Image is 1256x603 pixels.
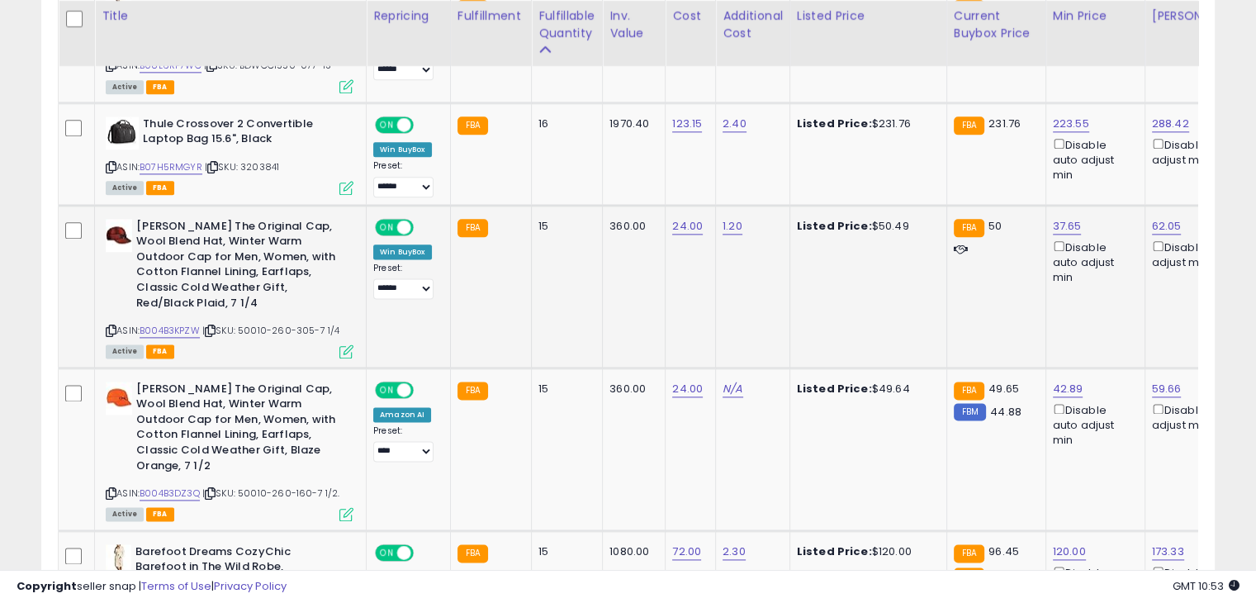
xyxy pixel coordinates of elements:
span: | SKU: 50010-260-160-7 1/2. [202,487,340,500]
div: 15 [538,219,590,234]
a: B004B3DZ3Q [140,487,200,501]
div: ASIN: [106,116,353,193]
div: Disable auto adjust min [1053,238,1132,286]
a: Privacy Policy [214,578,287,594]
small: FBA [954,219,984,237]
a: 2.30 [723,544,746,560]
img: 41OFpdyWEzL._SL40_.jpg [106,544,131,577]
span: ON [377,545,397,559]
a: N/A [723,381,742,397]
div: $231.76 [797,116,934,131]
div: 16 [538,116,590,131]
div: Fulfillment [457,7,524,25]
span: FBA [146,181,174,195]
div: 360.00 [609,219,652,234]
div: Min Price [1053,7,1138,25]
div: Current Buybox Price [954,7,1039,42]
small: FBA [954,116,984,135]
div: Preset: [373,160,438,197]
a: 24.00 [672,381,703,397]
span: OFF [411,382,438,396]
a: 62.05 [1152,218,1182,235]
a: 59.66 [1152,381,1182,397]
span: 2025-09-15 10:53 GMT [1173,578,1239,594]
small: FBA [457,382,488,400]
a: 120.00 [1053,544,1086,560]
span: All listings currently available for purchase on Amazon [106,507,144,521]
b: Listed Price: [797,544,872,559]
span: | SKU: 50010-260-305-7 1/4 [202,324,339,337]
small: FBA [457,219,488,237]
div: Disable auto adjust min [1053,401,1132,449]
span: OFF [411,117,438,131]
div: 15 [538,382,590,396]
b: Barefoot Dreams CozyChic Barefoot in The Wild Robe, Cream/Stone, LG [135,544,336,595]
span: OFF [411,545,438,559]
div: Cost [672,7,709,25]
small: FBA [954,544,984,563]
div: Inv. value [609,7,658,42]
div: Win BuyBox [373,142,432,157]
span: All listings currently available for purchase on Amazon [106,181,144,195]
span: 231.76 [988,116,1021,131]
span: All listings currently available for purchase on Amazon [106,80,144,94]
span: ON [377,382,397,396]
div: seller snap | | [17,579,287,595]
a: 2.40 [723,116,746,132]
div: 360.00 [609,382,652,396]
span: 96.45 [988,544,1019,559]
div: Preset: [373,263,438,300]
b: Listed Price: [797,218,872,234]
b: [PERSON_NAME] The Original Cap, Wool Blend Hat, Winter Warm Outdoor Cap for Men, Women, with Cott... [136,219,337,315]
div: 15 [538,544,590,559]
a: 288.42 [1152,116,1189,132]
span: ON [377,220,397,234]
div: ASIN: [106,219,353,357]
span: All listings currently available for purchase on Amazon [106,344,144,358]
b: Listed Price: [797,116,872,131]
a: 37.65 [1053,218,1082,235]
span: FBA [146,344,174,358]
div: Disable auto adjust max [1152,135,1244,168]
div: 1970.40 [609,116,652,131]
div: Disable auto adjust min [1053,135,1132,183]
a: Terms of Use [141,578,211,594]
div: $120.00 [797,544,934,559]
a: 24.00 [672,218,703,235]
div: Additional Cost [723,7,783,42]
a: B08L6RF7WC [140,59,201,73]
a: 223.55 [1053,116,1089,132]
span: FBA [146,507,174,521]
div: $50.49 [797,219,934,234]
span: 50 [988,218,1002,234]
b: Thule Crossover 2 Convertible Laptop Bag 15.6", Black [143,116,344,151]
a: 123.15 [672,116,702,132]
div: Amazon AI [373,407,431,422]
span: FBA [146,80,174,94]
div: Listed Price [797,7,940,25]
a: B07H5RMGYR [140,160,202,174]
a: B004B3KPZW [140,324,200,338]
div: Title [102,7,359,25]
a: 173.33 [1152,544,1184,560]
small: FBA [457,116,488,135]
small: FBM [954,403,986,420]
div: 1080.00 [609,544,652,559]
a: 72.00 [672,544,701,560]
span: 44.88 [990,404,1021,420]
div: Fulfillable Quantity [538,7,595,42]
small: FBA [457,544,488,563]
div: Preset: [373,425,438,463]
img: 31xlqQWU9fL._SL40_.jpg [106,219,132,252]
div: Disable auto adjust max [1152,238,1244,270]
span: | SKU: 3203841 [205,160,279,173]
div: [PERSON_NAME] [1152,7,1250,25]
span: 49.65 [988,381,1019,396]
b: Listed Price: [797,381,872,396]
span: OFF [411,220,438,234]
div: Repricing [373,7,443,25]
strong: Copyright [17,578,77,594]
b: [PERSON_NAME] The Original Cap, Wool Blend Hat, Winter Warm Outdoor Cap for Men, Women, with Cott... [136,382,337,477]
div: ASIN: [106,382,353,520]
img: 31FhBJ1rVhL._SL40_.jpg [106,382,132,415]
